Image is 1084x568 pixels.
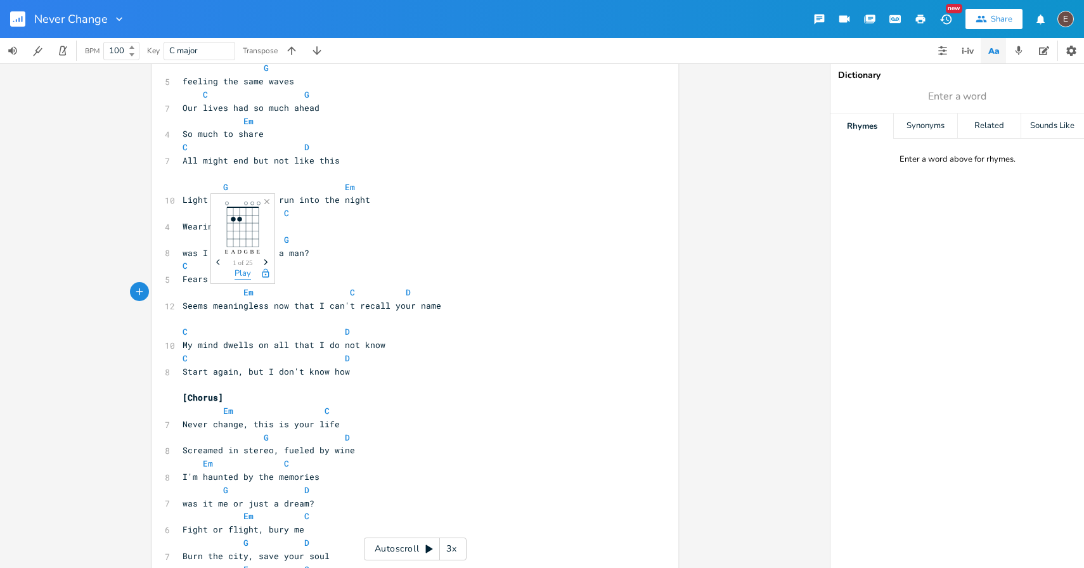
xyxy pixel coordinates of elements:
[406,287,411,298] span: D
[223,484,228,496] span: G
[364,538,467,560] div: Autoscroll
[235,269,251,280] button: Play
[243,287,254,298] span: Em
[243,47,278,55] div: Transpose
[304,484,309,496] span: D
[243,115,254,127] span: Em
[223,405,233,416] span: Em
[928,89,986,104] span: Enter a word
[933,8,958,30] button: New
[965,9,1023,29] button: Share
[203,89,208,100] span: C
[345,181,355,193] span: Em
[169,45,198,56] span: C major
[838,71,1076,80] div: Dictionary
[233,259,252,266] span: 1 of 25
[231,248,235,254] text: A
[183,444,355,456] span: Screamed in stereo, fueled by wine
[243,510,254,522] span: Em
[34,13,108,25] span: Never Change
[991,13,1012,25] div: Share
[304,510,309,522] span: C
[345,432,350,443] span: D
[304,89,309,100] span: G
[284,207,289,219] span: C
[183,155,340,166] span: All might end but not like this
[183,194,370,205] span: Light up the city, run into the night
[183,550,330,562] span: Burn the city, save your soul
[345,352,350,364] span: D
[183,326,188,337] span: C
[183,366,350,377] span: Start again, but I don't know how
[183,75,294,87] span: feeling the same waves
[183,418,340,430] span: Never change, this is your life
[900,154,1016,165] div: Enter a word above for rhymes.
[183,300,441,311] span: Seems meaningless now that I can't recall your name
[183,128,264,139] span: So much to share
[325,405,330,416] span: C
[183,339,385,351] span: My mind dwells on all that I do not know
[203,458,213,469] span: Em
[183,471,319,482] span: I'm haunted by the memories
[894,113,957,139] div: Synonyms
[345,326,350,337] span: D
[946,4,962,13] div: New
[958,113,1021,139] div: Related
[183,102,319,113] span: Our lives had so much ahead
[223,181,228,193] span: G
[1057,11,1074,27] div: edward
[440,538,463,560] div: 3x
[350,287,355,298] span: C
[183,352,188,364] span: C
[183,141,188,153] span: C
[264,432,269,443] span: G
[284,458,289,469] span: C
[1021,113,1084,139] div: Sounds Like
[183,221,274,232] span: Wearing this dress
[183,498,314,509] span: was it me or just a dream?
[304,537,309,548] span: D
[304,141,309,153] span: D
[237,248,242,254] text: D
[85,48,100,55] div: BPM
[264,62,269,74] span: G
[147,47,160,55] div: Key
[183,260,188,271] span: C
[183,273,269,285] span: Fears we overcame
[243,537,248,548] span: G
[224,248,228,254] text: E
[1057,4,1074,34] button: E
[256,248,260,254] text: E
[183,392,223,403] span: [Chorus]
[284,234,289,245] span: G
[830,113,893,139] div: Rhymes
[183,524,304,535] span: Fight or flight, bury me
[250,248,254,254] text: B
[183,247,309,259] span: was I ever much of a man?
[243,248,248,254] text: G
